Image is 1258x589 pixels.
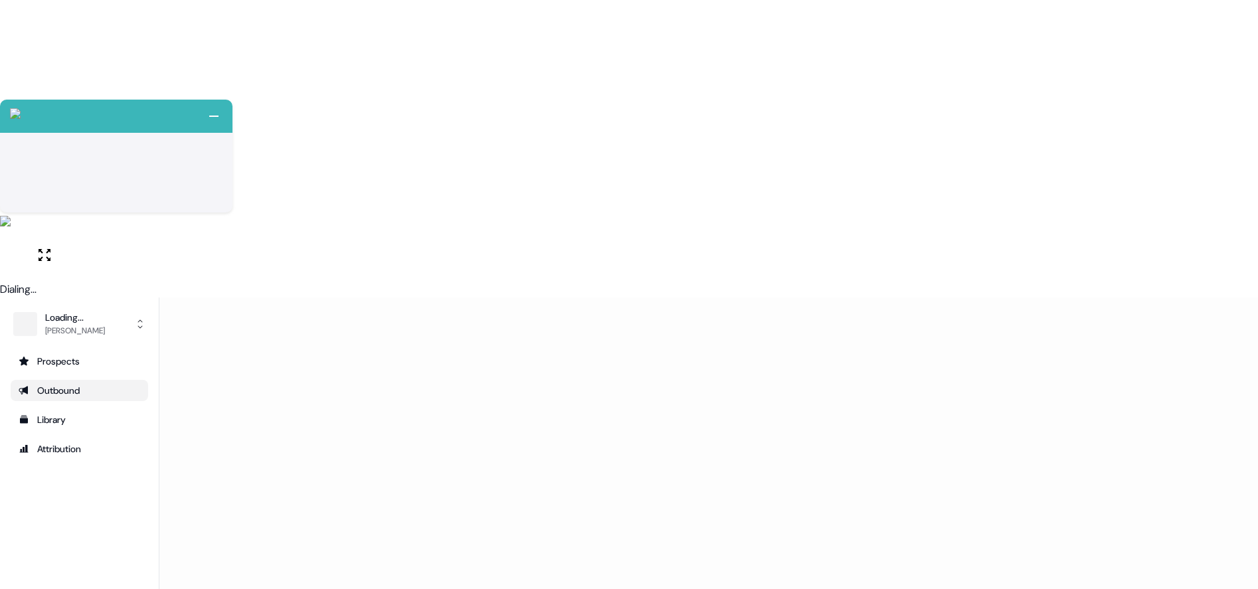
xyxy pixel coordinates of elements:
img: callcloud-icon-white-35.svg [10,108,21,119]
a: Go to templates [11,409,148,430]
div: [PERSON_NAME] [45,324,105,337]
a: Go to prospects [11,351,148,372]
a: Go to outbound experience [11,380,148,401]
div: Library [19,413,140,426]
div: Attribution [19,442,140,456]
div: Loading... [45,311,105,324]
div: Outbound [19,384,140,397]
div: Prospects [19,355,140,368]
a: Go to attribution [11,438,148,460]
button: Loading...[PERSON_NAME] [11,308,148,340]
